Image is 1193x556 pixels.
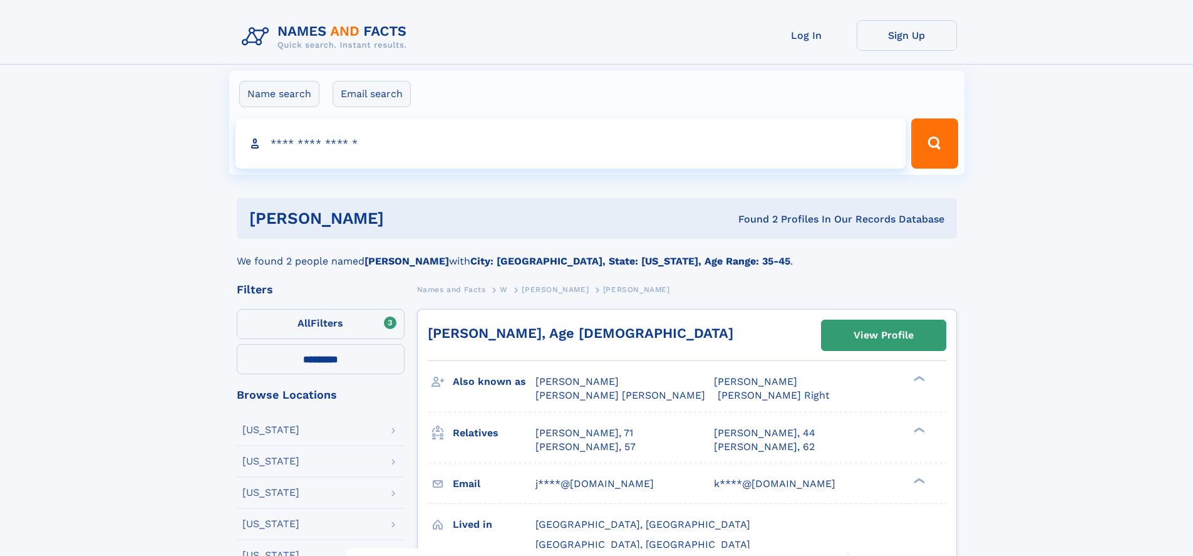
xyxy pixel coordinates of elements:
[535,440,636,454] a: [PERSON_NAME], 57
[535,426,633,440] a: [PERSON_NAME], 71
[453,514,535,535] h3: Lived in
[237,309,405,339] label: Filters
[911,118,958,169] button: Search Button
[235,118,906,169] input: search input
[911,476,926,485] div: ❯
[522,285,589,294] span: [PERSON_NAME]
[522,281,589,297] a: [PERSON_NAME]
[822,320,946,350] a: View Profile
[911,375,926,383] div: ❯
[500,285,508,294] span: W
[714,440,815,454] a: [PERSON_NAME], 62
[535,389,705,401] span: [PERSON_NAME] [PERSON_NAME]
[500,281,508,297] a: W
[237,389,405,401] div: Browse Locations
[242,519,299,529] div: [US_STATE]
[297,317,311,329] span: All
[470,255,790,267] b: City: [GEOGRAPHIC_DATA], State: [US_STATE], Age Range: 35-45
[757,20,857,51] a: Log In
[535,518,750,530] span: [GEOGRAPHIC_DATA], [GEOGRAPHIC_DATA]
[417,281,486,297] a: Names and Facts
[428,325,733,341] a: [PERSON_NAME], Age [DEMOGRAPHIC_DATA]
[237,20,417,54] img: Logo Names and Facts
[603,285,670,294] span: [PERSON_NAME]
[535,538,750,550] span: [GEOGRAPHIC_DATA], [GEOGRAPHIC_DATA]
[718,389,830,401] span: [PERSON_NAME] Right
[911,426,926,434] div: ❯
[714,426,815,440] a: [PERSON_NAME], 44
[333,81,411,107] label: Email search
[453,371,535,392] h3: Also known as
[857,20,957,51] a: Sign Up
[242,425,299,435] div: [US_STATE]
[242,456,299,466] div: [US_STATE]
[237,239,957,269] div: We found 2 people named with .
[239,81,319,107] label: Name search
[249,211,561,226] h1: [PERSON_NAME]
[561,212,944,226] div: Found 2 Profiles In Our Records Database
[453,422,535,444] h3: Relatives
[714,375,797,387] span: [PERSON_NAME]
[242,488,299,498] div: [US_STATE]
[237,284,405,295] div: Filters
[453,473,535,495] h3: Email
[364,255,449,267] b: [PERSON_NAME]
[854,321,914,350] div: View Profile
[535,375,619,387] span: [PERSON_NAME]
